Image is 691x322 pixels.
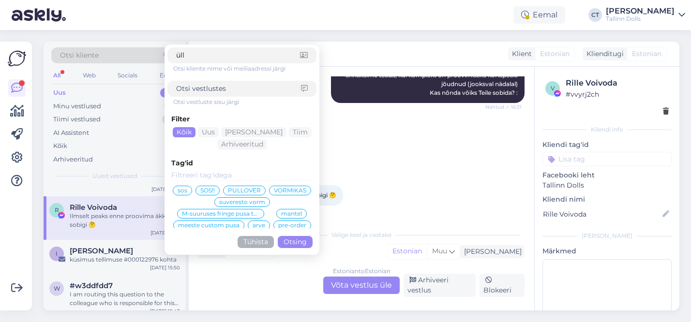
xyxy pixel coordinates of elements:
[542,170,672,180] p: Facebooki leht
[198,231,525,239] div: Valige keel ja vastake
[543,209,661,220] input: Lisa nimi
[116,69,139,82] div: Socials
[542,232,672,240] div: [PERSON_NAME]
[566,89,669,100] div: # vvyrj2ch
[53,102,101,111] div: Minu vestlused
[8,49,26,68] img: Askly Logo
[53,141,67,151] div: Kõik
[81,69,98,82] div: Web
[70,203,117,212] span: Rille Voivoda
[460,247,522,257] div: [PERSON_NAME]
[51,69,62,82] div: All
[485,103,522,111] span: Nähtud ✓ 16:31
[70,255,180,264] div: küsimus tellimuse #000122976 kohta
[70,212,180,229] div: Ilmselt peaks enne proovima äkki ei sobigi 🤔
[162,115,176,124] div: 0
[388,244,427,259] div: Estonian
[70,247,133,255] span: Ingrit Järv
[542,180,672,190] p: Tallinn Dolls
[56,250,58,257] span: I
[176,50,300,60] input: Otsi kliente
[551,85,555,92] span: v
[432,247,447,255] span: Muu
[323,277,400,294] div: Võta vestlus üle
[632,49,661,59] span: Estonian
[54,285,60,292] span: w
[178,222,240,228] span: meeste custom pusa
[178,188,187,193] span: sos
[60,50,99,60] span: Otsi kliente
[150,229,180,236] div: [DATE] 16:39
[171,114,313,124] div: Filter
[53,155,93,164] div: Arhiveeritud
[160,88,176,98] div: 16
[542,194,672,205] p: Kliendi nimi
[404,274,476,297] div: Arhiveeri vestlus
[55,206,59,214] span: R
[92,172,137,180] span: Uued vestlused
[70,281,113,290] span: #w3ddfdd7
[513,6,565,24] div: Eemal
[53,88,66,98] div: Uus
[173,98,316,106] div: Otsi vestluste sisu järgi
[606,7,675,15] div: [PERSON_NAME]
[606,7,685,23] a: [PERSON_NAME]Tallinn Dolls
[542,152,672,166] input: Lisa tag
[173,64,316,73] div: Otsi kliente nime või meiliaadressi järgi
[583,49,624,59] div: Klienditugi
[171,170,313,181] input: Filtreeri tag'idega
[542,125,672,134] div: Kliendi info
[53,115,101,124] div: Tiimi vestlused
[150,264,180,271] div: [DATE] 15:50
[158,69,178,82] div: Email
[588,8,602,22] div: CT
[606,15,675,23] div: Tallinn Dolls
[70,290,180,307] div: I am routing this question to the colleague who is responsible for this topic. The reply might ta...
[151,186,180,193] div: [DATE] 17:21
[480,274,525,297] div: Blokeeri
[182,211,259,217] span: M-suuruses fringe pusa tagastamine
[150,307,180,315] div: [DATE] 15:43
[542,140,672,150] p: Kliendi tag'id
[540,49,570,59] span: Estonian
[566,77,669,89] div: Rille Voivoda
[171,158,313,168] div: Tag'id
[176,84,301,94] input: Otsi vestlustes
[173,127,195,137] div: Kõik
[53,128,89,138] div: AI Assistent
[508,49,532,59] div: Klient
[333,267,391,276] div: Estonian to Estonian
[164,102,176,111] div: 1
[542,246,672,256] p: Märkmed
